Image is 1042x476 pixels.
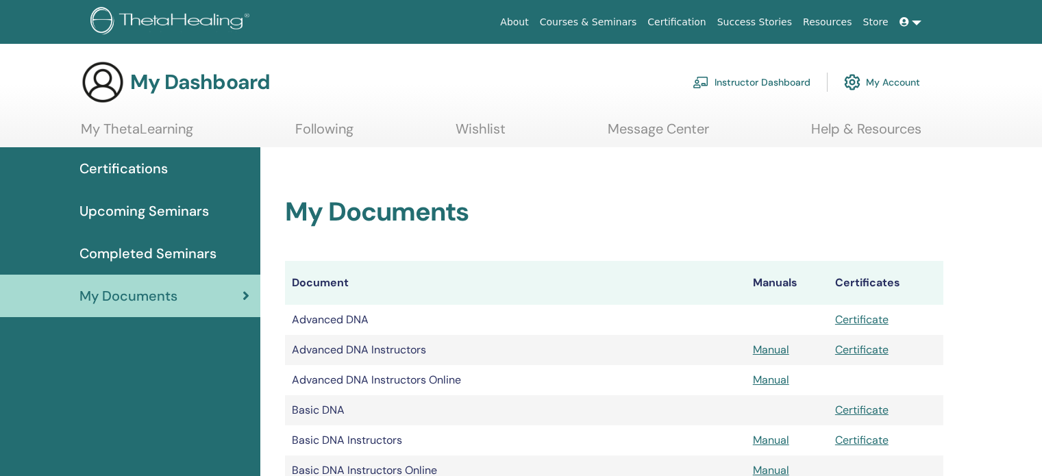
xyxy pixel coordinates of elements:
[90,7,254,38] img: logo.png
[753,373,789,387] a: Manual
[285,305,746,335] td: Advanced DNA
[828,261,943,305] th: Certificates
[285,197,943,228] h2: My Documents
[712,10,797,35] a: Success Stories
[835,433,889,447] a: Certificate
[79,286,177,306] span: My Documents
[835,403,889,417] a: Certificate
[79,243,216,264] span: Completed Seminars
[81,60,125,104] img: generic-user-icon.jpg
[797,10,858,35] a: Resources
[844,71,860,94] img: cog.svg
[811,121,921,147] a: Help & Resources
[534,10,643,35] a: Courses & Seminars
[753,433,789,447] a: Manual
[642,10,711,35] a: Certification
[753,342,789,357] a: Manual
[295,121,353,147] a: Following
[693,76,709,88] img: chalkboard-teacher.svg
[835,312,889,327] a: Certificate
[285,425,746,455] td: Basic DNA Instructors
[130,70,270,95] h3: My Dashboard
[844,67,920,97] a: My Account
[693,67,810,97] a: Instructor Dashboard
[285,395,746,425] td: Basic DNA
[285,261,746,305] th: Document
[835,342,889,357] a: Certificate
[456,121,506,147] a: Wishlist
[81,121,193,147] a: My ThetaLearning
[79,158,168,179] span: Certifications
[285,335,746,365] td: Advanced DNA Instructors
[608,121,709,147] a: Message Center
[858,10,894,35] a: Store
[79,201,209,221] span: Upcoming Seminars
[285,365,746,395] td: Advanced DNA Instructors Online
[495,10,534,35] a: About
[746,261,828,305] th: Manuals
